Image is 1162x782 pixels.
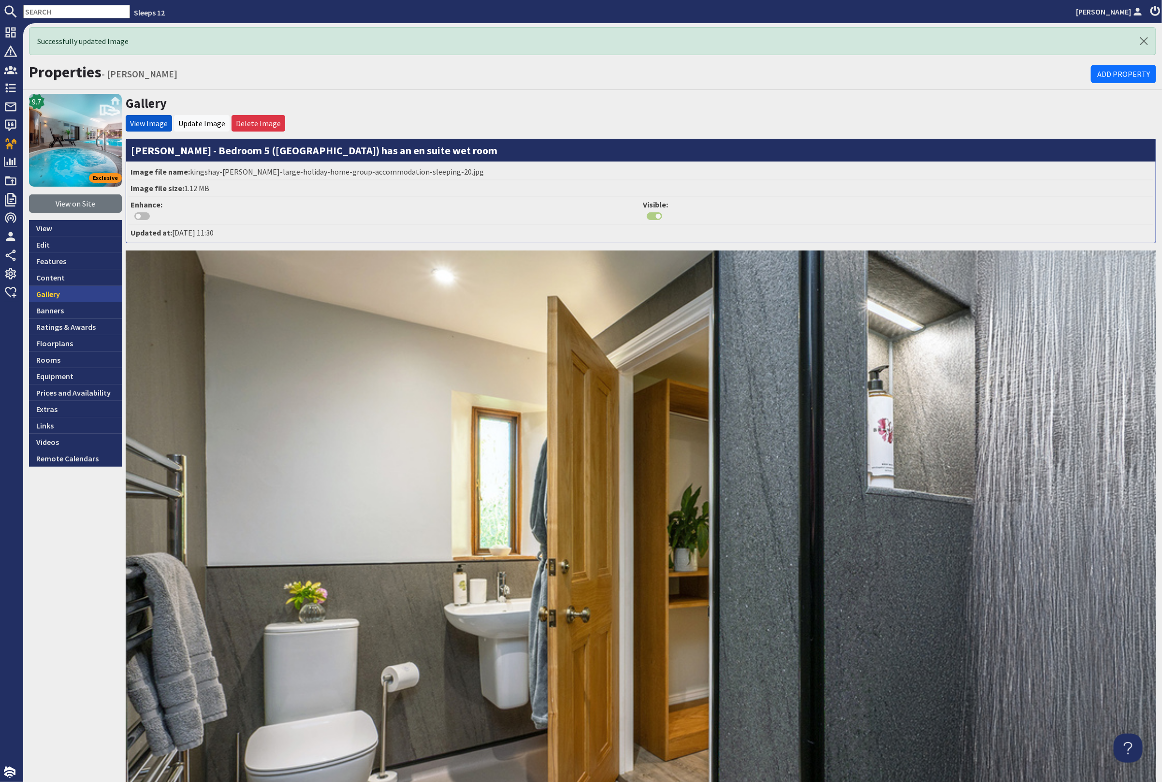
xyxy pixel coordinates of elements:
[1091,65,1156,83] a: Add Property
[129,164,1153,180] li: kingshay-[PERSON_NAME]-large-holiday-home-group-accommodation-sleeping-20.jpg
[29,319,122,335] a: Ratings & Awards
[29,269,122,286] a: Content
[4,767,15,778] img: staytech_i_w-64f4e8e9ee0a9c174fd5317b4b171b261742d2d393467e5bdba4413f4f884c10.svg
[102,68,177,80] small: - [PERSON_NAME]
[131,183,184,193] strong: Image file size:
[129,225,1153,240] li: [DATE] 11:30
[29,434,122,450] a: Videos
[29,27,1156,55] div: Successfully updated Image
[29,62,102,82] a: Properties
[29,352,122,368] a: Rooms
[130,118,168,128] a: View Image
[29,94,122,187] a: Kingshay Barton's icon9.7Exclusive
[29,401,122,417] a: Extras
[29,194,122,213] a: View on Site
[236,118,281,128] a: Delete Image
[1076,6,1145,17] a: [PERSON_NAME]
[131,200,162,209] strong: Enhance:
[126,95,167,111] a: Gallery
[29,236,122,253] a: Edit
[129,180,1153,197] li: 1.12 MB
[134,8,165,17] a: Sleeps 12
[29,368,122,384] a: Equipment
[131,167,190,177] strong: Image file name:
[29,302,122,319] a: Banners
[29,253,122,269] a: Features
[29,286,122,302] a: Gallery
[1114,734,1143,763] iframe: Toggle Customer Support
[29,384,122,401] a: Prices and Availability
[131,228,172,237] strong: Updated at:
[126,139,1156,162] h3: [PERSON_NAME] - Bedroom 5 ([GEOGRAPHIC_DATA]) has an en suite wet room
[643,200,668,209] strong: Visible:
[29,220,122,236] a: View
[29,335,122,352] a: Floorplans
[29,417,122,434] a: Links
[89,173,122,183] span: Exclusive
[32,96,42,107] span: 9.7
[29,450,122,467] a: Remote Calendars
[178,118,225,128] a: Update Image
[29,94,122,187] img: Kingshay Barton's icon
[23,5,130,18] input: SEARCH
